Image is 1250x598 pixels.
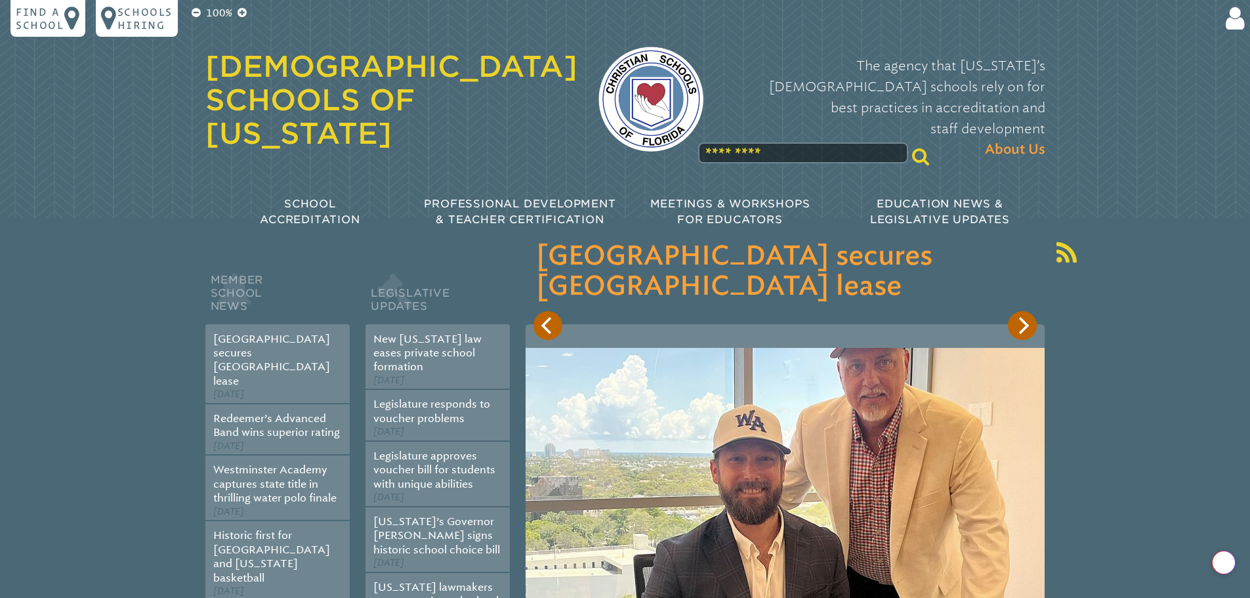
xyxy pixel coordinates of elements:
[536,242,1034,302] h3: [GEOGRAPHIC_DATA] secures [GEOGRAPHIC_DATA] lease
[205,49,577,150] a: [DEMOGRAPHIC_DATA] Schools of [US_STATE]
[373,375,404,386] span: [DATE]
[213,463,337,504] a: Westminster Academy captures state title in thrilling water polo finale
[373,492,404,503] span: [DATE]
[213,529,330,584] a: Historic first for [GEOGRAPHIC_DATA] and [US_STATE] basketball
[598,47,703,152] img: csf-logo-web-colors.png
[213,586,244,597] span: [DATE]
[213,440,244,452] span: [DATE]
[373,450,495,490] a: Legislature approves voucher bill for students with unique abilities
[373,515,500,556] a: [US_STATE]’s Governor [PERSON_NAME] signs historic school choice bill
[117,5,173,32] p: Schools Hiring
[724,55,1045,160] p: The agency that [US_STATE]’s [DEMOGRAPHIC_DATA] schools rely on for best practices in accreditati...
[985,139,1045,160] span: About Us
[1008,311,1037,340] button: Next
[365,270,510,324] h2: Legislative Updates
[373,333,482,374] a: New [US_STATE] law eases private school formation
[650,198,810,226] span: Meetings & Workshops for Educators
[260,198,360,226] span: School Accreditation
[533,311,562,340] button: Previous
[373,426,404,437] span: [DATE]
[213,412,340,438] a: Redeemer’s Advanced Band wins superior rating
[16,5,64,32] p: Find a school
[870,198,1010,226] span: Education News & Legislative Updates
[424,198,615,226] span: Professional Development & Teacher Certification
[373,398,490,424] a: Legislature responds to voucher problems
[373,557,404,568] span: [DATE]
[203,5,235,21] p: 100%
[213,333,330,387] a: [GEOGRAPHIC_DATA] secures [GEOGRAPHIC_DATA] lease
[213,506,244,517] span: [DATE]
[205,270,350,324] h2: Member School News
[213,389,244,400] span: [DATE]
